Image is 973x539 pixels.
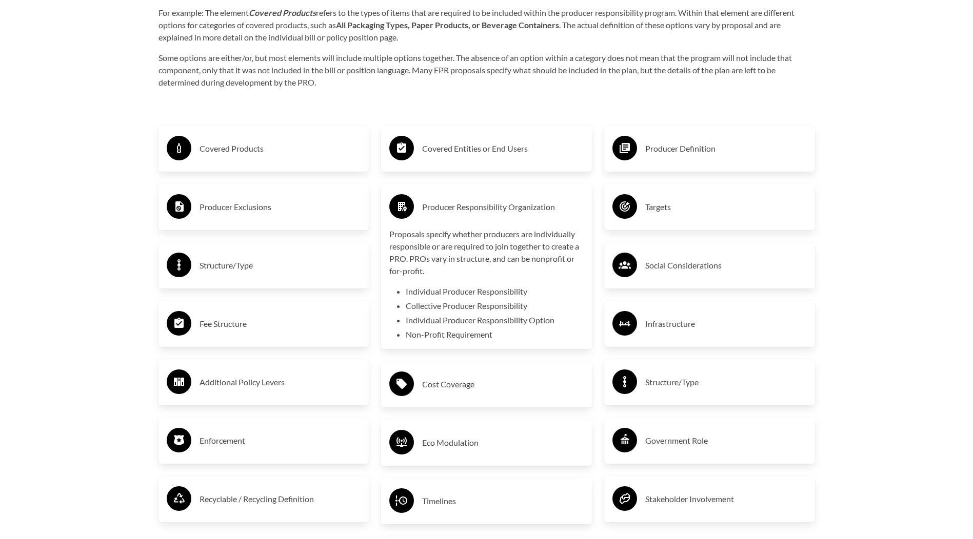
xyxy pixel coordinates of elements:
[389,228,584,277] p: Proposals specify whether producers are individually responsible or are required to join together...
[645,199,807,215] h3: Targets
[422,493,584,509] h3: Timelines
[645,491,807,507] h3: Stakeholder Involvement
[336,20,559,30] strong: All Packaging Types, Paper Products, or Beverage Containers
[645,140,807,157] h3: Producer Definition
[645,374,807,390] h3: Structure/Type
[645,316,807,332] h3: Infrastructure
[406,314,584,326] li: Individual Producer Responsibility Option
[422,140,584,157] h3: Covered Entities or End Users
[200,140,361,157] h3: Covered Products
[422,376,584,392] h3: Cost Coverage
[158,52,815,89] p: Some options are either/or, but most elements will include multiple options together. The absence...
[406,300,584,312] li: Collective Producer Responsibility
[406,285,584,298] li: Individual Producer Responsibility
[249,8,316,17] strong: Covered Products
[645,432,807,449] h3: Government Role
[406,328,584,341] li: Non-Profit Requirement
[200,432,361,449] h3: Enforcement
[200,316,361,332] h3: Fee Structure
[200,257,361,274] h3: Structure/Type
[422,199,584,215] h3: Producer Responsibility Organization
[422,434,584,451] h3: Eco Modulation
[200,199,361,215] h3: Producer Exclusions
[200,491,361,507] h3: Recyclable / Recycling Definition
[645,257,807,274] h3: Social Considerations
[158,7,815,44] p: For example: The element refers to the types of items that are required to be included within the...
[200,374,361,390] h3: Additional Policy Levers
